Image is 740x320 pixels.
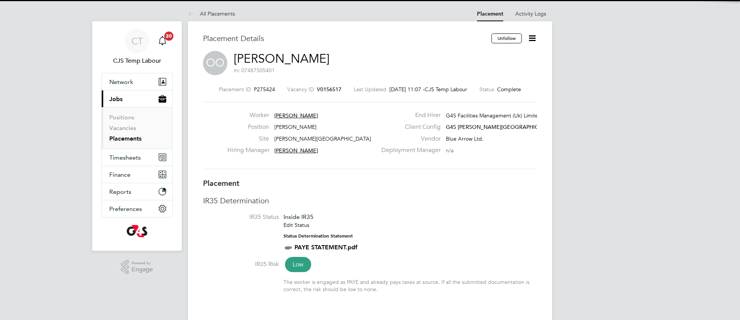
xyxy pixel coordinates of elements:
a: Vacancies [109,124,136,131]
button: Network [102,73,172,90]
button: Reports [102,183,172,200]
div: The worker is engaged as PAYE and already pays taxes at source. If all the submitted documentatio... [283,279,537,292]
a: Go to home page [101,225,173,237]
label: IR35 Risk [203,260,279,268]
span: CT [131,36,143,46]
span: [DATE] 11:07 - [389,86,425,93]
label: Client Config [377,123,441,131]
span: G4S [PERSON_NAME][GEOGRAPHIC_DATA] - Operati… [446,124,584,130]
button: Preferences [102,200,172,217]
a: Placements [109,135,142,142]
strong: Status Determination Statement [283,233,353,239]
a: Activity Logs [515,10,546,17]
span: CJS Temp Labour [101,56,173,65]
span: Jobs [109,95,123,103]
a: All Placements [188,10,235,17]
span: Timesheets [109,154,141,161]
a: Edit Status [283,222,309,228]
span: n/a [446,147,453,154]
span: Engage [132,266,153,273]
button: Jobs [102,90,172,107]
a: PAYE STATEMENT.pdf [294,244,357,251]
a: Positions [109,114,134,121]
a: Powered byEngage [121,260,153,274]
a: [PERSON_NAME] [234,51,329,66]
label: Placement ID [219,86,251,93]
a: CTCJS Temp Labour [101,29,173,65]
label: Hiring Manager [227,146,269,154]
h3: Placement Details [203,33,486,43]
label: Site [227,135,269,143]
span: Network [109,78,133,86]
span: Preferences [109,205,142,212]
span: [PERSON_NAME] [274,147,318,154]
div: Jobs [102,107,172,149]
span: P275424 [254,86,275,93]
span: Powered by [132,260,153,266]
span: [PERSON_NAME] [274,112,318,119]
span: Inside IR35 [283,213,313,220]
label: IR35 Status [203,213,279,221]
button: Finance [102,166,172,183]
button: Unfollow [491,33,522,43]
span: [PERSON_NAME][GEOGRAPHIC_DATA] [274,135,371,142]
button: Timesheets [102,149,172,166]
span: CJS Temp Labour [425,86,467,93]
label: Position [227,123,269,131]
label: Vendor [377,135,441,143]
a: Placement [477,11,503,17]
span: V0156517 [317,86,342,93]
label: Vacancy ID [287,86,314,93]
label: End Hirer [377,111,441,119]
span: Complete [497,86,521,93]
img: g4s-logo-retina.png [127,225,147,237]
label: Status [479,86,494,93]
h3: IR35 Determination [203,196,537,206]
label: Deployment Manager [377,146,441,154]
span: Low [285,257,311,272]
label: Last Updated [354,86,386,93]
span: Finance [109,171,131,178]
span: 20 [164,32,173,41]
span: m: 07487505401 [234,67,275,74]
b: Placement [203,179,239,188]
nav: Main navigation [92,21,182,251]
a: 20 [155,29,170,53]
span: [PERSON_NAME] [274,124,316,130]
span: Reports [109,188,131,195]
span: OO [203,51,227,75]
label: Worker [227,111,269,119]
span: Blue Arrow Ltd. [446,135,483,142]
span: G4S Facilities Management (Uk) Limited [446,112,542,119]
